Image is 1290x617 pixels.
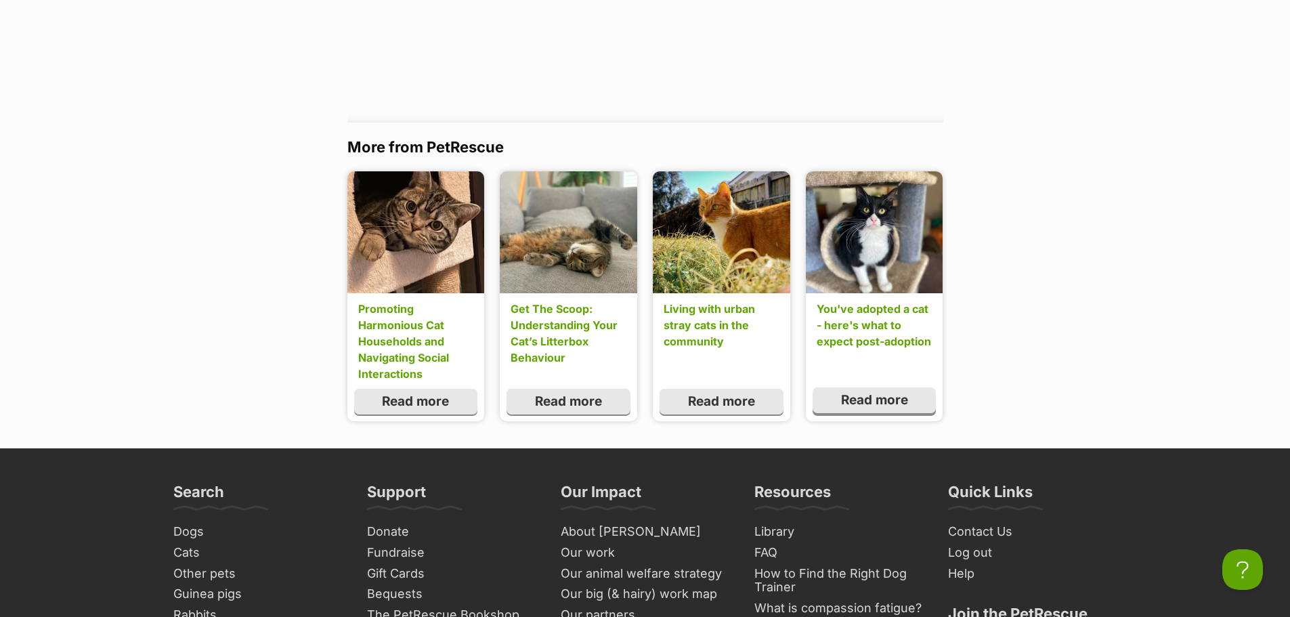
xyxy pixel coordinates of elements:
[507,389,630,414] a: Read more
[555,584,735,605] a: Our big (& hairy) work map
[367,482,426,509] h3: Support
[555,563,735,584] a: Our animal welfare strategy
[168,563,348,584] a: Other pets
[173,482,224,509] h3: Search
[653,171,790,293] img: doisqhtqxhgatphrjzaf.jpg
[664,301,779,349] a: Living with urban stray cats in the community
[948,482,1033,509] h3: Quick Links
[168,584,348,605] a: Guinea pigs
[347,171,484,293] img: anlmfucvjoqgdl90olvw.jpg
[660,389,783,414] a: Read more
[362,522,542,542] a: Donate
[555,522,735,542] a: About [PERSON_NAME]
[354,389,477,414] a: Read more
[943,563,1123,584] a: Help
[362,584,542,605] a: Bequests
[362,542,542,563] a: Fundraise
[813,387,936,413] a: Read more
[358,301,473,382] a: Promoting Harmonious Cat Households and Navigating Social Interactions
[362,563,542,584] a: Gift Cards
[500,171,637,293] img: wxfrvjh4xj0p5qiwtx6r.jpg
[943,522,1123,542] a: Contact Us
[561,482,641,509] h3: Our Impact
[1222,549,1263,590] iframe: Help Scout Beacon - Open
[749,563,929,598] a: How to Find the Right Dog Trainer
[168,522,348,542] a: Dogs
[754,482,831,509] h3: Resources
[168,542,348,563] a: Cats
[555,542,735,563] a: Our work
[749,542,929,563] a: FAQ
[347,137,943,156] h3: More from PetRescue
[511,301,626,366] a: Get The Scoop: Understanding Your Cat’s Litterbox Behaviour
[943,542,1123,563] a: Log out
[806,171,943,293] img: fy6lzdp7cpl7viziqpep.jpg
[749,522,929,542] a: Library
[817,301,932,349] a: You've adopted a cat - here's what to expect post-adoption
